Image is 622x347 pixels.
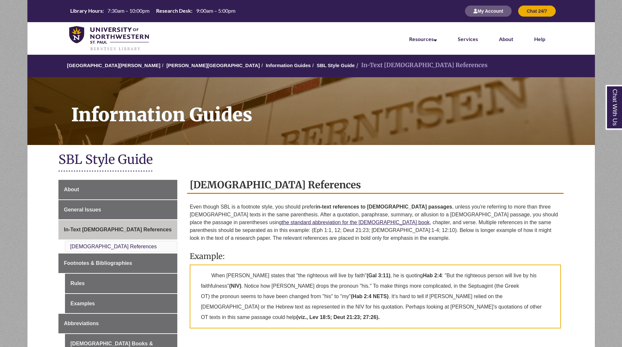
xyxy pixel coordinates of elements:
[458,36,478,42] a: Services
[68,7,238,15] a: Hours Today
[317,63,355,68] a: SBL Style Guide
[64,227,172,232] span: In-Text [DEMOGRAPHIC_DATA] References
[27,77,595,145] a: Information Guides
[69,26,149,51] img: UNWSP Library Logo
[64,321,99,326] span: Abbreviations
[518,6,555,17] button: Chat 24/7
[423,273,442,278] strong: Hab 2:4
[70,244,157,249] a: [DEMOGRAPHIC_DATA] References
[65,294,177,313] a: Examples
[153,7,193,14] th: Research Desk:
[190,251,561,261] h3: Example:
[67,63,160,68] a: [GEOGRAPHIC_DATA][PERSON_NAME]
[167,63,260,68] a: [PERSON_NAME][GEOGRAPHIC_DATA]
[351,294,389,299] strong: (Hab 2:4 NETS)
[58,200,177,220] a: General Issues
[316,204,452,210] strong: in-text references to [DEMOGRAPHIC_DATA] passages
[64,207,101,212] span: General Issues
[534,36,545,42] a: Help
[296,314,379,320] strong: (viz., Lev 18:5; Deut 21:23; 27:26).
[68,7,105,14] th: Library Hours:
[499,36,513,42] a: About
[65,274,177,293] a: Rules
[282,220,430,225] a: the standard abbreviation for the [DEMOGRAPHIC_DATA] book
[266,63,311,68] a: Information Guides
[465,8,512,14] a: My Account
[68,7,238,14] table: Hours Today
[518,8,555,14] a: Chat 24/7
[465,6,512,17] button: My Account
[229,283,241,289] strong: (NIV)
[58,180,177,199] a: About
[64,260,132,266] span: Footnotes & Bibliographies
[58,220,177,239] a: In-Text [DEMOGRAPHIC_DATA] References
[58,152,564,169] h1: SBL Style Guide
[355,61,487,70] li: In-Text [DEMOGRAPHIC_DATA] References
[367,273,391,278] strong: (Gal 3:11)
[58,253,177,273] a: Footnotes & Bibliographies
[187,177,564,194] h2: [DEMOGRAPHIC_DATA] References
[107,7,150,14] span: 7:30am – 10:00pm
[64,77,595,137] h1: Information Guides
[58,314,177,333] a: Abbreviations
[196,7,235,14] span: 9:00am – 5:00pm
[409,36,437,42] a: Resources
[64,187,79,192] span: About
[190,265,561,328] p: When [PERSON_NAME] states that "the righteous will live by faith" , he is quoting : "But the righ...
[190,200,561,245] p: Even though SBL is a footnote style, you should prefer , unless you're referring to more than thr...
